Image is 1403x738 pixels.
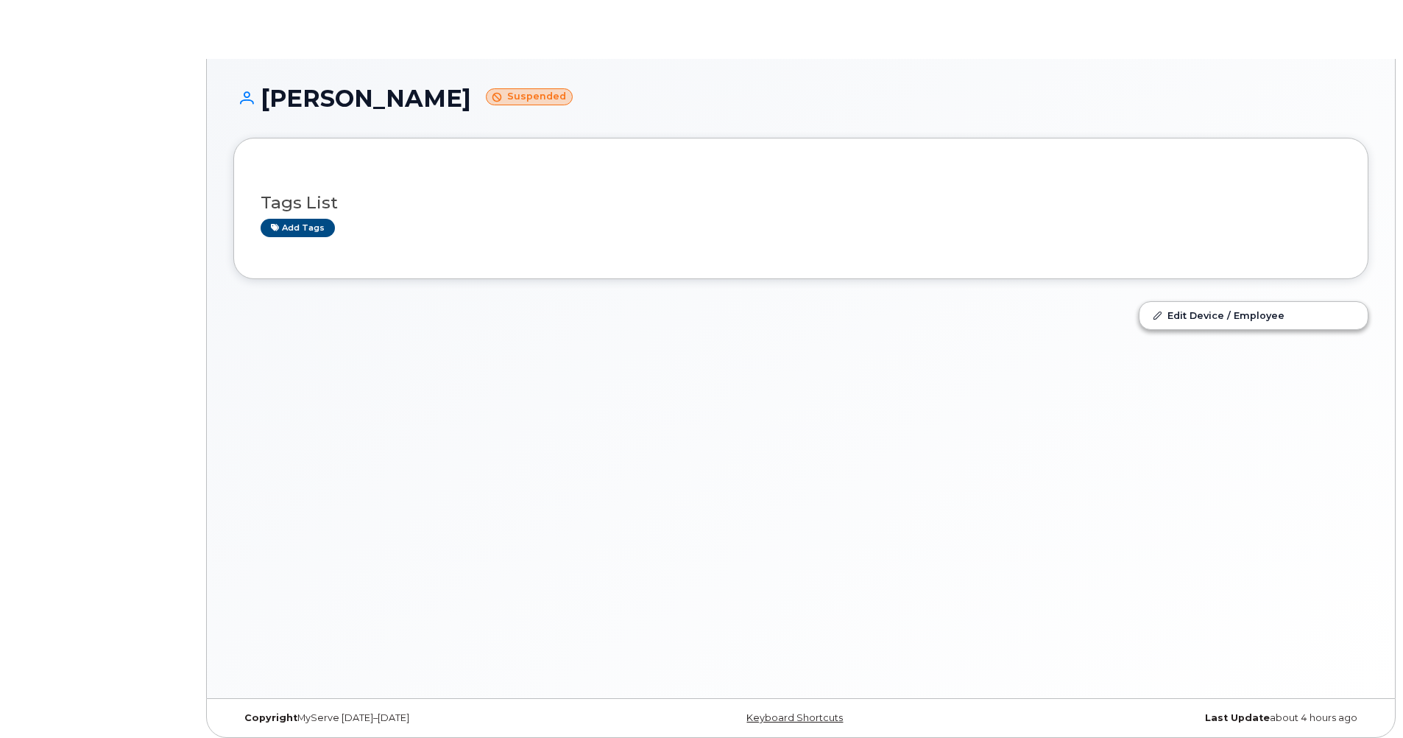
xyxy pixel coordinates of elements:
[244,712,297,723] strong: Copyright
[486,88,573,105] small: Suspended
[990,712,1368,724] div: about 4 hours ago
[261,194,1341,212] h3: Tags List
[746,712,843,723] a: Keyboard Shortcuts
[233,85,1368,111] h1: [PERSON_NAME]
[1139,302,1368,328] a: Edit Device / Employee
[1205,712,1270,723] strong: Last Update
[261,219,335,237] a: Add tags
[233,712,612,724] div: MyServe [DATE]–[DATE]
